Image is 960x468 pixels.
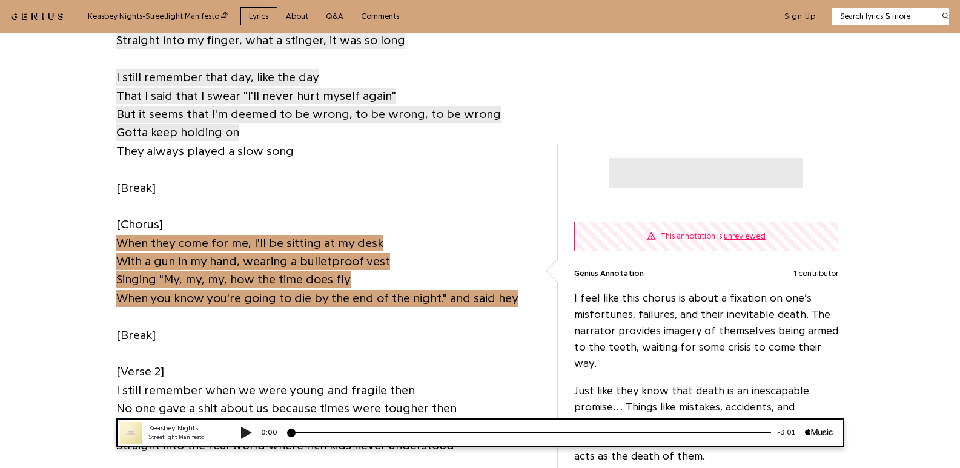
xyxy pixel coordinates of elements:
[240,7,277,26] a: Lyrics
[574,383,839,464] p: Just like they know that death is an inescapable promise… Things like mistakes, accidents, and mi...
[660,230,766,242] div: This annotation is
[784,11,816,22] button: Sign Up
[574,290,839,372] p: I feel like this chorus is about a fixation on one’s misfortunes, failures, and their inevitable ...
[574,268,644,280] span: Genius Annotation
[317,7,353,26] a: Q&A
[42,5,115,15] div: Keasbey Nights
[353,7,408,26] a: Comments
[724,232,766,240] span: unreviewed
[116,234,518,308] a: When they come for me, I'll be sitting at my deskWith a gun in my hand, wearing a bulletproof ves...
[277,7,317,26] a: About
[832,10,935,22] input: Search lyrics & more
[664,9,698,19] div: -3:01
[13,4,35,25] img: 72x72bb.jpg
[116,235,518,307] span: When they come for me, I'll be sitting at my desk With a gun in my hand, wearing a bulletproof ve...
[793,268,838,280] button: 1 contributor
[42,15,115,24] div: Streetlight Manifesto
[88,10,228,23] div: Keasbey Nights - Streetlight Manifesto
